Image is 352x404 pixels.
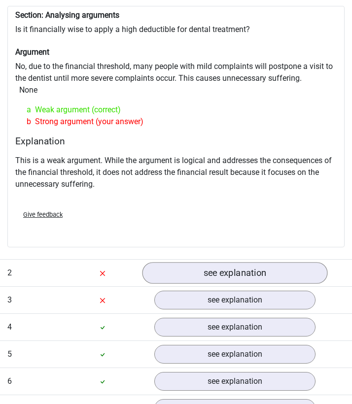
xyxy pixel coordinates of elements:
[15,10,337,20] h6: Section: Analysing arguments
[154,291,316,309] a: see explanation
[142,262,327,284] a: see explanation
[15,155,337,190] p: This is a weak argument. While the argument is logical and addresses the consequences of the fina...
[7,376,12,386] span: 6
[7,322,12,332] span: 4
[154,372,316,391] a: see explanation
[154,318,316,337] a: see explanation
[7,349,12,359] span: 5
[27,116,35,128] span: b
[7,6,345,248] div: Is it financially wise to apply a high deductible for dental treatment? No, due to the financial ...
[15,84,337,96] div: None
[27,104,35,116] span: a
[7,268,12,277] span: 2
[15,135,337,147] h4: Explanation
[19,104,333,116] div: Weak argument (correct)
[23,211,63,218] span: Give feedback
[19,116,333,128] div: Strong argument (your answer)
[154,345,316,364] a: see explanation
[7,295,12,304] span: 3
[15,47,337,57] h6: Argument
